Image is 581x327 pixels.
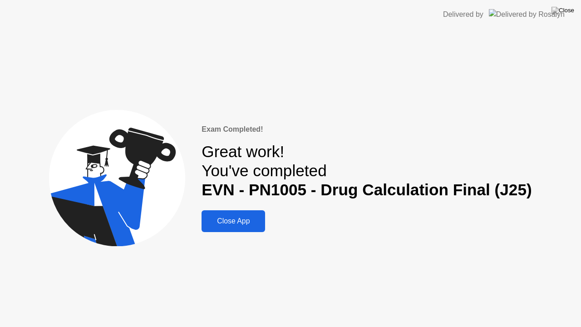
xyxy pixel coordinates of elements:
b: EVN - PN1005 - Drug Calculation Final (J25) [202,181,532,198]
button: Close App [202,210,265,232]
div: Delivered by [443,9,483,20]
img: Delivered by Rosalyn [489,9,565,20]
div: Exam Completed! [202,124,532,135]
div: Close App [204,217,262,225]
div: Great work! You've completed [202,142,532,200]
img: Close [551,7,574,14]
